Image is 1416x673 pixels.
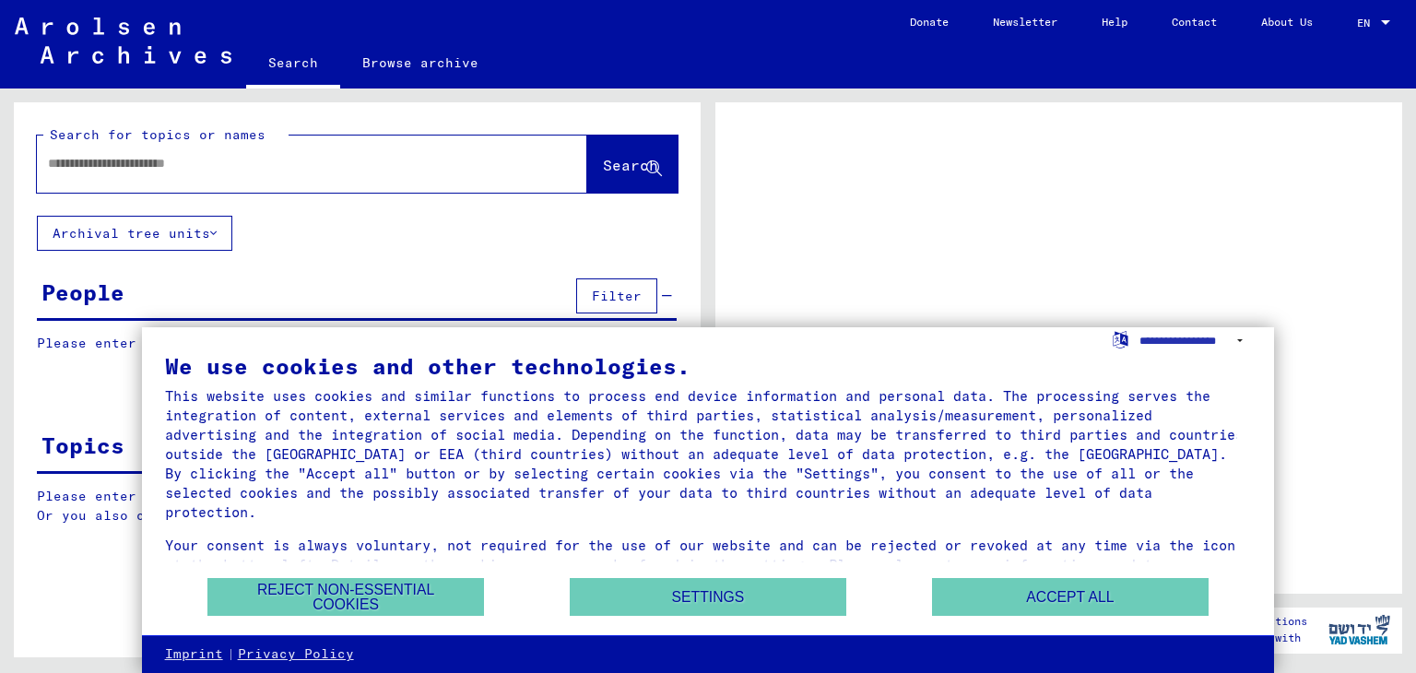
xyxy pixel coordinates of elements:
[1357,17,1377,30] span: EN
[570,578,846,616] button: Settings
[932,578,1209,616] button: Accept all
[576,278,657,313] button: Filter
[340,41,501,85] a: Browse archive
[37,216,232,251] button: Archival tree units
[165,536,1252,594] div: Your consent is always voluntary, not required for the use of our website and can be rejected or ...
[50,126,265,143] mat-label: Search for topics or names
[592,288,642,304] span: Filter
[587,136,678,193] button: Search
[246,41,340,89] a: Search
[41,429,124,462] div: Topics
[603,156,658,174] span: Search
[37,334,677,353] p: Please enter a search term or set filters to get results.
[207,578,484,616] button: Reject non-essential cookies
[41,276,124,309] div: People
[165,355,1252,377] div: We use cookies and other technologies.
[165,386,1252,522] div: This website uses cookies and similar functions to process end device information and personal da...
[1325,607,1394,653] img: yv_logo.png
[37,487,678,525] p: Please enter a search term or set filters to get results. Or you also can browse the manually.
[238,645,354,664] a: Privacy Policy
[165,645,223,664] a: Imprint
[15,18,231,64] img: Arolsen_neg.svg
